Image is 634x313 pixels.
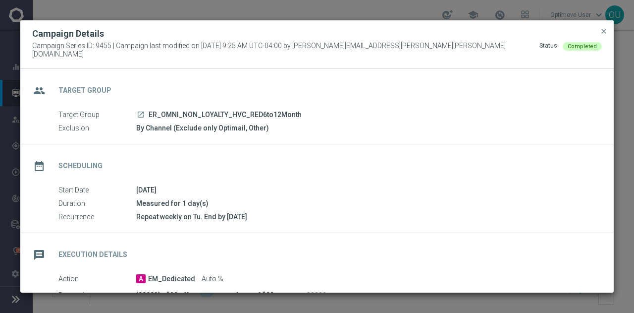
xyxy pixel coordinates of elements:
span: close [600,27,608,35]
h2: Execution Details [58,250,127,259]
p: 90803 [307,291,326,300]
label: Recurrence [58,213,136,222]
a: launch [136,111,145,120]
div: Repeat weekly on Tu. End by [DATE] [136,212,594,222]
colored-tag: Completed [563,42,602,50]
i: message [30,246,48,264]
h2: Campaign Details [32,28,104,40]
span: A [136,274,146,283]
label: Duration [58,199,136,208]
span: ER_OMNI_NON_LOYALTY_HVC_RED6to12Month [149,111,302,120]
label: Start Date [58,186,136,195]
i: group [30,82,48,100]
h2: Target Group [58,86,111,95]
i: date_range [30,157,48,175]
div: Status: [539,42,559,59]
i: launch [137,111,145,119]
span: Auto % [202,275,223,284]
label: Target Group [58,111,136,120]
div: Measured for 1 day(s) [136,198,594,208]
span: EM_Dedicated [148,275,195,284]
label: Exclusion [58,124,136,133]
h2: Scheduling [58,161,103,171]
div: By Channel (Exclude only Optimail, Other) [136,123,594,133]
span: Campaign Series ID: 9455 | Campaign last modified on [DATE] 9:25 AM UTC-04:00 by [PERSON_NAME][EM... [32,42,539,59]
span: Completed [568,43,597,50]
div: [DATE] [136,185,594,195]
label: Action [58,275,136,284]
p: [90803] - $20 off your next purchase of $80 or more. [136,291,304,300]
label: Promotions [58,291,136,300]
